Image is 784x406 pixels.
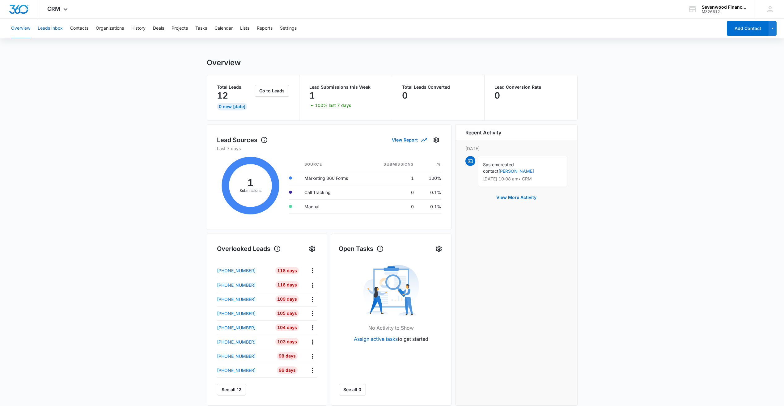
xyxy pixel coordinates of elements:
span: created contact [483,162,514,174]
p: [PHONE_NUMBER] [217,324,256,331]
button: Tasks [195,19,207,38]
button: Settings [280,19,297,38]
p: 12 [217,91,228,100]
p: Total Leads [217,85,254,89]
button: Settings [434,244,444,254]
p: Total Leads Converted [402,85,475,89]
button: Reports [257,19,273,38]
p: Last 7 days [217,145,441,152]
button: Organizations [96,19,124,38]
button: Settings [307,244,317,254]
div: account name [702,5,747,10]
td: Call Tracking [299,185,368,199]
div: account id [702,10,747,14]
h1: Lead Sources [217,135,268,145]
p: 0 [402,91,408,100]
p: Lead Submissions this Week [309,85,382,89]
a: [PHONE_NUMBER] [217,339,271,345]
button: View Report [392,134,426,145]
button: Actions [307,280,317,290]
p: [PHONE_NUMBER] [217,267,256,274]
button: Settings [431,135,441,145]
p: [PHONE_NUMBER] [217,282,256,288]
div: 0 New [DATE] [217,103,247,110]
div: 109 Days [275,295,299,303]
p: [DATE] [465,145,567,152]
span: CRM [47,6,60,12]
div: 98 Days [277,352,298,360]
button: Actions [307,366,317,375]
button: Actions [307,323,317,332]
p: No Activity to Show [368,324,414,332]
a: [PERSON_NAME] [498,168,534,174]
a: [PHONE_NUMBER] [217,267,271,274]
a: [PHONE_NUMBER] [217,310,271,317]
button: Contacts [70,19,88,38]
span: System [483,162,498,167]
p: 100% last 7 days [315,103,351,108]
td: 0.1% [419,185,441,199]
div: 116 Days [275,281,299,289]
a: [PHONE_NUMBER] [217,296,271,302]
div: 103 Days [275,338,299,345]
button: Go to Leads [255,85,289,97]
a: Go to Leads [255,88,289,93]
p: 1 [309,91,315,100]
button: Overview [11,19,30,38]
button: Projects [172,19,188,38]
button: Deals [153,19,164,38]
td: 0.1% [419,199,441,214]
h6: Recent Activity [465,129,501,136]
a: Assign active tasks [354,336,398,342]
p: [PHONE_NUMBER] [217,296,256,302]
p: to get started [354,335,428,343]
p: [PHONE_NUMBER] [217,339,256,345]
td: 100% [419,171,441,185]
p: 0 [494,91,500,100]
button: History [131,19,146,38]
button: Actions [307,309,317,318]
h1: Open Tasks [339,244,384,253]
button: Actions [307,294,317,304]
button: Lists [240,19,249,38]
p: [DATE] 10:08 am • CRM [483,177,562,181]
td: 1 [368,171,419,185]
a: [PHONE_NUMBER] [217,367,271,374]
th: Submissions [368,158,419,171]
h1: Overview [207,58,241,67]
h1: Overlooked Leads [217,244,281,253]
button: See all 12 [217,384,246,395]
td: 0 [368,199,419,214]
button: Calendar [214,19,233,38]
a: [PHONE_NUMBER] [217,353,271,359]
a: [PHONE_NUMBER] [217,324,271,331]
a: See all 0 [339,384,366,395]
td: 0 [368,185,419,199]
p: [PHONE_NUMBER] [217,367,256,374]
p: [PHONE_NUMBER] [217,310,256,317]
button: Actions [307,266,317,275]
div: 118 Days [275,267,299,274]
button: Add Contact [727,21,769,36]
button: Actions [307,337,317,347]
button: Leads Inbox [38,19,63,38]
td: Marketing 360 Forms [299,171,368,185]
td: Manual [299,199,368,214]
th: % [419,158,441,171]
th: Source [299,158,368,171]
div: 105 Days [275,310,299,317]
div: 96 Days [277,366,298,374]
button: View More Activity [490,190,543,205]
div: 104 Days [275,324,299,331]
button: Actions [307,351,317,361]
a: [PHONE_NUMBER] [217,282,271,288]
p: [PHONE_NUMBER] [217,353,256,359]
p: Lead Conversion Rate [494,85,567,89]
